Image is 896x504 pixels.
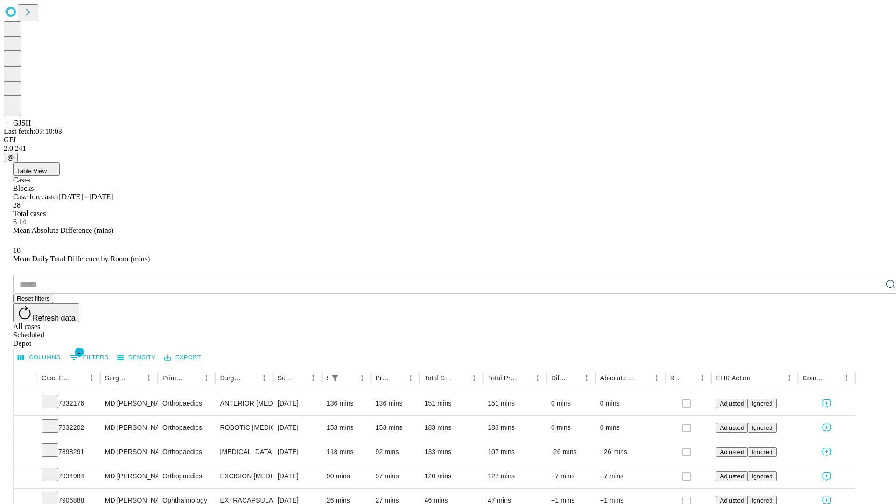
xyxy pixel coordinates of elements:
[518,371,531,385] button: Sort
[327,416,366,440] div: 153 mins
[200,371,213,385] button: Menu
[220,374,243,382] div: Surgery Name
[748,447,776,457] button: Ignored
[720,424,744,431] span: Adjusted
[220,464,268,488] div: EXCISION [MEDICAL_DATA] WRIST
[551,464,591,488] div: +7 mins
[17,295,49,302] span: Reset filters
[716,399,748,408] button: Adjusted
[683,371,696,385] button: Sort
[115,350,158,365] button: Density
[13,193,59,201] span: Case forecaster
[13,162,60,176] button: Table View
[245,371,258,385] button: Sort
[105,464,153,488] div: MD [PERSON_NAME] [PERSON_NAME]
[720,497,744,504] span: Adjusted
[600,464,661,488] div: +7 mins
[278,416,317,440] div: [DATE]
[424,374,454,382] div: Total Scheduled Duration
[42,416,96,440] div: 7832202
[13,218,26,226] span: 6.14
[105,374,128,382] div: Surgeon Name
[220,440,268,464] div: [MEDICAL_DATA] MEDIAL AND LATERAL MENISCECTOMY
[17,168,47,175] span: Table View
[258,371,271,385] button: Menu
[391,371,404,385] button: Sort
[329,371,342,385] div: 1 active filter
[424,440,478,464] div: 133 mins
[488,374,517,382] div: Total Predicted Duration
[716,447,748,457] button: Adjusted
[13,255,150,263] span: Mean Daily Total Difference by Room (mins)
[424,392,478,415] div: 151 mins
[327,374,328,382] div: Scheduled In Room Duration
[162,464,210,488] div: Orthopaedics
[751,473,772,480] span: Ignored
[18,396,32,412] button: Expand
[162,392,210,415] div: Orthopaedics
[670,374,682,382] div: Resolved in EHR
[13,294,53,303] button: Reset filters
[488,464,542,488] div: 127 mins
[637,371,650,385] button: Sort
[187,371,200,385] button: Sort
[278,392,317,415] div: [DATE]
[15,350,63,365] button: Select columns
[7,154,14,161] span: @
[13,226,113,234] span: Mean Absolute Difference (mins)
[85,371,98,385] button: Menu
[129,371,142,385] button: Sort
[33,314,76,322] span: Refresh data
[42,464,96,488] div: 7934984
[424,464,478,488] div: 120 mins
[13,210,46,217] span: Total cases
[356,371,369,385] button: Menu
[567,371,580,385] button: Sort
[716,471,748,481] button: Adjusted
[105,416,153,440] div: MD [PERSON_NAME] [PERSON_NAME] Md
[803,374,826,382] div: Comments
[294,371,307,385] button: Sort
[343,371,356,385] button: Sort
[162,416,210,440] div: Orthopaedics
[751,400,772,407] span: Ignored
[376,392,415,415] div: 136 mins
[455,371,468,385] button: Sort
[748,399,776,408] button: Ignored
[488,392,542,415] div: 151 mins
[142,371,155,385] button: Menu
[376,416,415,440] div: 153 mins
[18,444,32,461] button: Expand
[13,246,21,254] span: 10
[162,374,186,382] div: Primary Service
[220,392,268,415] div: ANTERIOR [MEDICAL_DATA] TOTAL HIP
[748,471,776,481] button: Ignored
[468,371,481,385] button: Menu
[748,423,776,433] button: Ignored
[751,424,772,431] span: Ignored
[720,473,744,480] span: Adjusted
[42,392,96,415] div: 7832176
[840,371,853,385] button: Menu
[551,440,591,464] div: -26 mins
[696,371,709,385] button: Menu
[327,392,366,415] div: 136 mins
[551,392,591,415] div: 0 mins
[716,374,750,382] div: EHR Action
[105,440,153,464] div: MD [PERSON_NAME] [PERSON_NAME]
[580,371,593,385] button: Menu
[278,374,293,382] div: Surgery Date
[720,400,744,407] span: Adjusted
[551,374,566,382] div: Difference
[162,440,210,464] div: Orthopaedics
[600,392,661,415] div: 0 mins
[376,464,415,488] div: 97 mins
[600,416,661,440] div: 0 mins
[720,448,744,455] span: Adjusted
[751,497,772,504] span: Ignored
[551,416,591,440] div: 0 mins
[4,144,892,153] div: 2.0.241
[162,350,203,365] button: Export
[13,119,31,127] span: GJSH
[600,374,636,382] div: Absolute Difference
